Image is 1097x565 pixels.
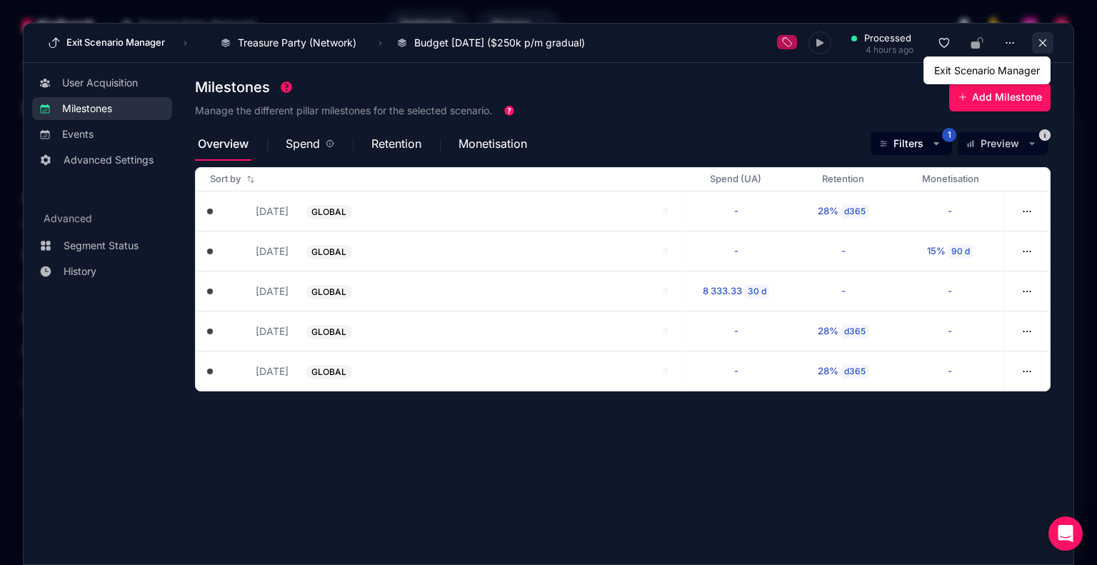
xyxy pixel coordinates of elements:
[841,324,868,339] div: d365
[841,204,868,219] div: d365
[64,264,96,279] span: History
[734,364,738,379] div: -
[927,244,946,259] div: 15%
[311,366,346,378] span: GLOBAL
[734,244,738,259] div: -
[32,211,172,231] h3: Advanced
[376,37,385,49] span: ›
[948,244,973,259] div: 90 d
[851,46,913,54] div: 4 hours ago
[459,138,527,149] span: Monetisation
[864,31,911,46] span: processed
[195,161,1051,391] mat-tab-body: Overview
[195,80,270,94] span: Milestones
[62,76,138,90] span: User Acquisition
[198,138,249,149] span: Overview
[311,286,346,298] span: GLOBAL
[942,128,956,142] span: 1
[224,324,289,339] button: [DATE]
[32,71,172,94] a: User Acquisition
[371,138,421,149] span: Retention
[224,244,289,259] button: [DATE]
[238,36,356,50] span: Treasure Party (Network)
[224,284,289,299] button: [DATE]
[32,234,172,257] a: Segment Status
[181,37,190,49] span: ›
[224,364,289,379] button: [DATE]
[981,136,1019,151] span: Preview
[286,138,320,149] span: Spend
[195,104,492,118] h3: Manage the different pillar milestones for the selected scenario.
[841,244,846,259] div: -
[311,326,346,338] span: GLOBAL
[841,284,846,299] div: -
[691,277,782,306] button: 8 333.3330 d
[904,357,996,386] button: -
[798,317,889,346] button: 28%d365
[818,364,838,379] div: 28%
[195,126,283,161] div: Overview
[389,31,600,55] button: Budget [DATE] ($250k p/m gradual)
[904,197,996,226] button: -
[734,204,738,219] div: -
[32,123,172,146] a: Events
[32,149,172,171] a: Advanced Settings
[210,172,241,186] span: Sort by
[32,97,172,120] a: Milestones
[972,90,1042,104] span: Add Milestone
[893,136,923,151] span: Filters
[904,277,996,306] button: -
[311,206,346,218] span: GLOBAL
[503,104,516,117] div: Tooltip anchor
[703,284,742,299] div: 8 333.33
[691,317,782,346] button: -
[948,324,952,339] div: -
[904,317,996,346] button: -
[306,204,648,219] button: GLOBAL
[745,284,769,299] div: 30 d
[414,36,585,50] span: Budget [DATE] ($250k p/m gradual)
[306,244,648,259] button: GLOBAL
[798,357,889,386] button: 28%d365
[207,169,258,189] button: Sort by
[948,204,952,219] div: -
[691,357,782,386] button: -
[64,239,139,253] span: Segment Status
[306,364,648,379] button: GLOBAL
[841,364,868,379] div: d365
[948,284,952,299] div: -
[213,31,371,55] button: Treasure Party (Network)
[62,101,112,116] span: Milestones
[904,237,996,266] button: 15%90 d
[306,284,648,299] button: GLOBAL
[306,324,648,339] button: GLOBAL
[456,126,530,161] div: Monetisation
[948,364,952,379] div: -
[682,172,789,186] div: Spend (UA)
[283,126,369,161] div: Spend
[798,197,889,226] button: 28%d365
[691,197,782,226] button: -
[62,127,94,141] span: Events
[949,83,1051,111] button: Add Milestone
[224,204,289,219] button: [DATE]
[958,132,1048,155] button: Preview
[691,237,782,266] button: -
[44,31,169,54] button: Exit Scenario Manager
[734,324,738,339] div: -
[798,277,889,306] button: -
[32,260,172,283] a: History
[931,60,1043,81] div: Exit Scenario Manager
[897,172,1004,186] div: Monetisation
[311,246,346,258] span: GLOBAL
[789,172,896,186] div: Retention
[64,153,154,167] span: Advanced Settings
[798,237,889,266] button: -
[369,126,456,161] div: Retention
[871,132,952,155] button: Filters1
[818,324,838,339] div: 28%
[818,204,838,219] div: 28%
[1048,516,1083,551] div: Open Intercom Messenger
